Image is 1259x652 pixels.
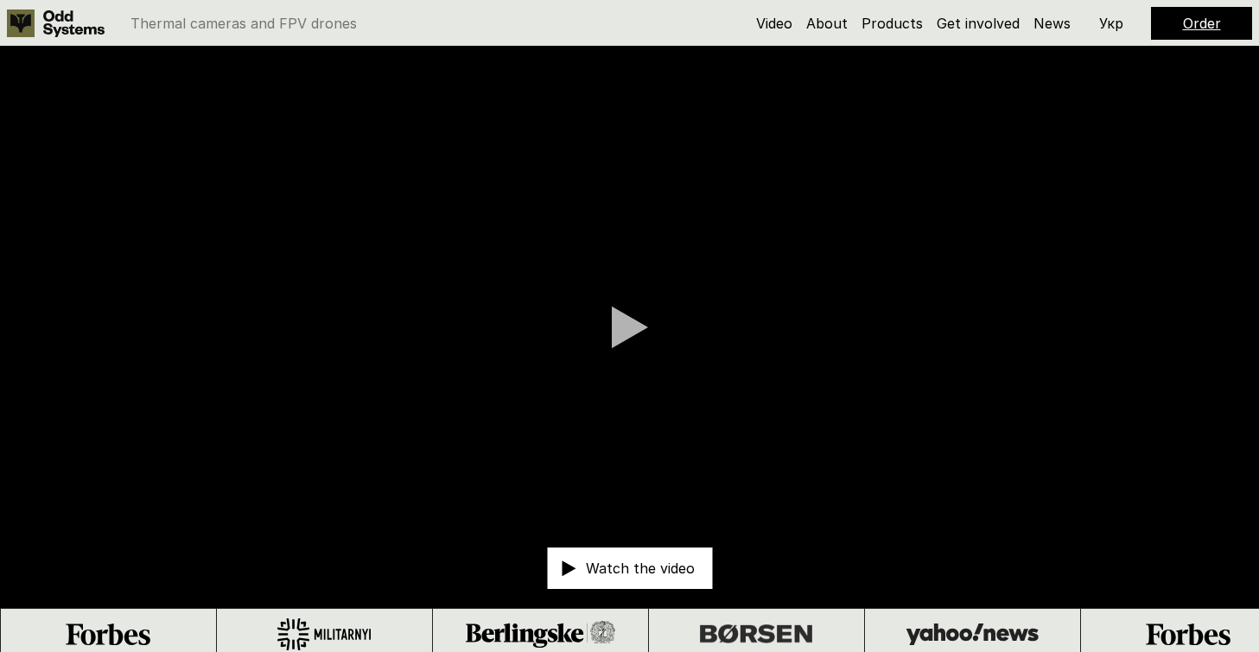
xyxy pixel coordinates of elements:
[937,15,1020,32] a: Get involved
[806,15,848,32] a: About
[756,15,792,32] a: Video
[130,16,357,30] p: Thermal cameras and FPV drones
[1033,15,1071,32] a: News
[1183,15,1221,32] a: Order
[862,15,923,32] a: Products
[586,561,695,575] p: Watch the video
[1099,16,1123,30] p: Укр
